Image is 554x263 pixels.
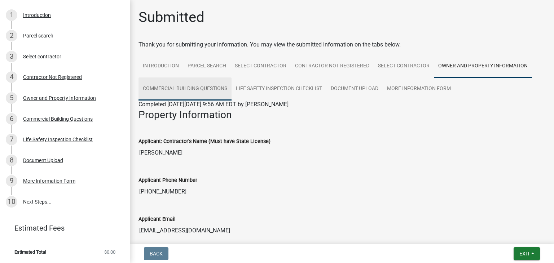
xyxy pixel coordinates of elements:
[6,113,17,125] div: 6
[6,196,17,208] div: 10
[6,71,17,83] div: 4
[138,77,232,101] a: Commercial Building Questions
[232,77,326,101] a: Life Safety Inspection Checklist
[23,178,75,183] div: More Information Form
[23,33,53,38] div: Parcel search
[23,13,51,18] div: Introduction
[6,134,17,145] div: 7
[6,221,118,235] a: Estimated Fees
[138,40,545,49] div: Thank you for submitting your information. You may view the submitted information on the tabs below.
[434,55,532,78] a: Owner and Property Information
[138,139,271,144] label: Applicant: Contractor's Name (Must have State License)
[6,155,17,166] div: 8
[138,109,545,121] h3: Property Information
[291,55,374,78] a: Contractor Not Registered
[183,55,230,78] a: Parcel search
[23,54,61,59] div: Select contractor
[519,251,530,257] span: Exit
[23,95,96,101] div: Owner and Property Information
[6,175,17,187] div: 9
[23,75,82,80] div: Contractor Not Registered
[23,158,63,163] div: Document Upload
[138,9,205,26] h1: Submitted
[138,217,176,222] label: Applicant Email
[104,250,115,254] span: $0.00
[326,77,383,101] a: Document Upload
[383,77,455,101] a: More Information Form
[374,55,434,78] a: Select contractor
[138,55,183,78] a: Introduction
[6,30,17,41] div: 2
[23,137,93,142] div: Life Safety Inspection Checklist
[138,101,289,108] span: Completed [DATE][DATE] 9:56 AM EDT by [PERSON_NAME]
[144,247,168,260] button: Back
[230,55,291,78] a: Select contractor
[6,92,17,104] div: 5
[14,250,46,254] span: Estimated Total
[514,247,540,260] button: Exit
[150,251,163,257] span: Back
[6,51,17,62] div: 3
[138,178,197,183] label: Applicant Phone Number
[6,9,17,21] div: 1
[23,116,93,121] div: Commercial Building Questions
